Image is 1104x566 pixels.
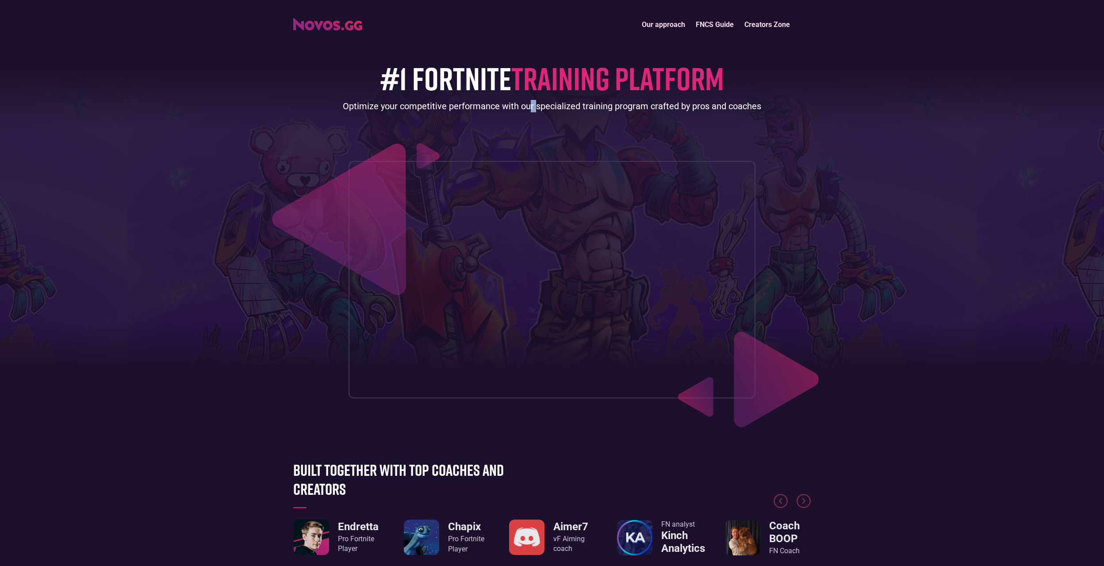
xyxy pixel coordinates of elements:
a: ChapixPro FortnitePlayer [404,520,484,555]
div: 2 / 8 [401,520,487,555]
a: EndrettaPro FortnitePlayer [294,520,379,555]
a: FN analystKinch Analytics [617,520,703,556]
h1: #1 FORTNITE [380,61,724,96]
a: FNCS Guide [690,15,739,34]
a: Creators Zone [739,15,795,34]
a: Aimer7vF Aiming coach [509,520,595,555]
div: Next slide [797,494,811,508]
a: Our approach [636,15,690,34]
div: 3 / 8 [509,520,595,555]
div: 5 / 8 [725,520,811,556]
a: Coach BOOPFN Coach [725,520,811,556]
div: 1 / 8 [293,520,379,555]
div: Next slide [797,494,811,516]
h3: Chapix [448,520,484,533]
h3: Kinch Analytics [661,529,705,555]
div: Optimize your competitive performance with our specialized training program crafted by pros and c... [343,100,761,112]
h3: Aimer7 [553,520,595,533]
span: TRAINING PLATFORM [511,59,724,97]
div: 4 / 8 [617,520,703,556]
div: FN analyst [661,520,705,529]
div: Previous slide [774,494,788,516]
div: Pro Fortnite Player [448,534,484,554]
div: vF Aiming coach [553,534,595,554]
a: home [293,15,362,31]
div: FN Coach [769,546,811,556]
iframe: Increase your placement in 14 days (Novos.gg) [356,168,748,390]
h3: Coach BOOP [769,520,811,545]
h3: Endretta [338,520,379,533]
div: Pro Fortnite Player [338,534,379,554]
